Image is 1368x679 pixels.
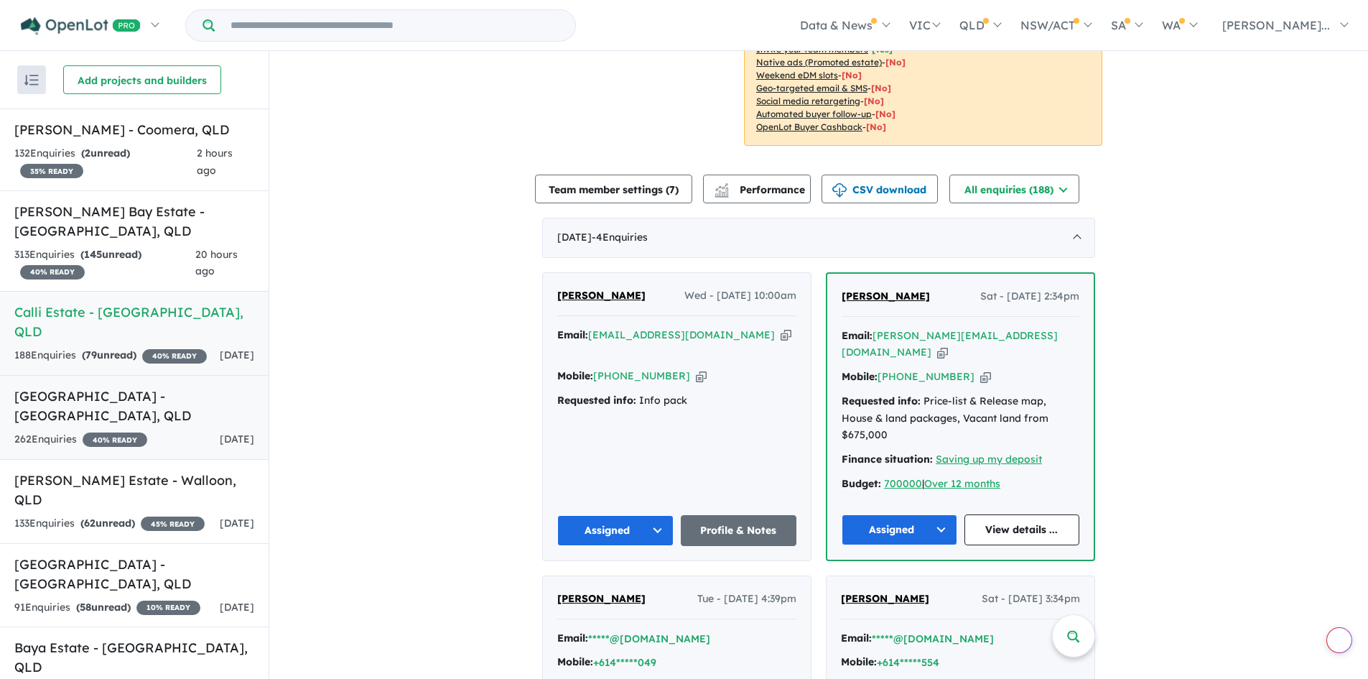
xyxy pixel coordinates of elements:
[756,83,867,93] u: Geo-targeted email & SMS
[842,290,930,302] span: [PERSON_NAME]
[557,632,588,645] strong: Email:
[14,145,197,180] div: 132 Enquir ies
[756,108,872,119] u: Automated buyer follow-up
[715,188,729,197] img: bar-chart.svg
[220,348,254,361] span: [DATE]
[14,515,205,532] div: 133 Enquir ies
[842,370,878,383] strong: Mobile:
[542,218,1095,258] div: [DATE]
[982,591,1080,608] span: Sat - [DATE] 3:34pm
[936,453,1042,466] a: Saving up my deposit
[14,555,254,593] h5: [GEOGRAPHIC_DATA] - [GEOGRAPHIC_DATA] , QLD
[832,183,847,198] img: download icon
[885,57,906,68] span: [No]
[842,477,881,490] strong: Budget:
[669,183,675,196] span: 7
[197,147,233,177] span: 2 hours ago
[588,328,775,341] a: [EMAIL_ADDRESS][DOMAIN_NAME]
[592,231,648,244] span: - 4 Enquir ies
[842,329,1058,359] a: [PERSON_NAME][EMAIL_ADDRESS][DOMAIN_NAME]
[842,329,873,342] strong: Email:
[842,288,930,305] a: [PERSON_NAME]
[84,517,96,530] span: 62
[697,591,796,608] span: Tue - [DATE] 4:39pm
[63,65,221,94] button: Add projects and builders
[557,515,674,546] button: Assigned
[80,248,141,261] strong: ( unread)
[871,83,891,93] span: [No]
[195,248,238,278] span: 20 hours ago
[756,44,868,55] u: Invite your team members
[842,476,1079,493] div: |
[81,147,130,160] strong: ( unread)
[756,57,882,68] u: Native ads (Promoted estate)
[14,431,147,448] div: 262 Enquir ies
[20,265,85,280] span: 40 % READY
[85,348,97,361] span: 79
[964,514,1080,545] a: View details ...
[220,601,254,614] span: [DATE]
[14,120,254,139] h5: [PERSON_NAME] - Coomera , QLD
[756,121,862,132] u: OpenLot Buyer Cashback
[715,183,728,191] img: line-chart.svg
[1222,18,1330,32] span: [PERSON_NAME]...
[841,632,872,645] strong: Email:
[937,345,948,360] button: Copy
[218,10,572,41] input: Try estate name, suburb, builder or developer
[949,175,1079,203] button: All enquiries (188)
[841,655,877,668] strong: Mobile:
[535,175,692,203] button: Team member settings (7)
[841,592,929,605] span: [PERSON_NAME]
[220,433,254,445] span: [DATE]
[24,75,39,86] img: sort.svg
[141,517,205,531] span: 45 % READY
[842,514,957,545] button: Assigned
[717,183,805,196] span: Performance
[80,601,91,614] span: 58
[136,601,200,615] span: 10 % READY
[557,591,646,608] a: [PERSON_NAME]
[557,287,646,305] a: [PERSON_NAME]
[842,453,933,466] strong: Finance situation:
[924,477,1000,490] a: Over 12 months
[878,370,974,383] a: [PHONE_NUMBER]
[21,17,141,35] img: Openlot PRO Logo White
[696,369,707,384] button: Copy
[980,288,1079,305] span: Sat - [DATE] 2:34pm
[781,328,791,343] button: Copy
[884,477,922,490] a: 700000
[557,328,588,341] strong: Email:
[82,348,136,361] strong: ( unread)
[220,517,254,530] span: [DATE]
[14,471,254,509] h5: [PERSON_NAME] Estate - Walloon , QLD
[85,147,90,160] span: 2
[557,289,646,302] span: [PERSON_NAME]
[980,369,991,384] button: Copy
[866,121,886,132] span: [No]
[681,515,797,546] a: Profile & Notes
[14,387,254,425] h5: [GEOGRAPHIC_DATA] - [GEOGRAPHIC_DATA] , QLD
[14,246,195,281] div: 313 Enquir ies
[557,392,796,410] div: Info pack
[14,638,254,677] h5: Baya Estate - [GEOGRAPHIC_DATA] , QLD
[14,347,207,364] div: 188 Enquir ies
[76,601,131,614] strong: ( unread)
[557,369,593,382] strong: Mobile:
[593,369,690,382] a: [PHONE_NUMBER]
[756,96,860,106] u: Social media retargeting
[557,394,636,407] strong: Requested info:
[80,517,135,530] strong: ( unread)
[756,70,838,80] u: Weekend eDM slots
[142,349,207,364] span: 40 % READY
[864,96,884,106] span: [No]
[872,44,893,55] span: [ Yes ]
[822,175,938,203] button: CSV download
[14,302,254,341] h5: Calli Estate - [GEOGRAPHIC_DATA] , QLD
[841,591,929,608] a: [PERSON_NAME]
[703,175,811,203] button: Performance
[557,592,646,605] span: [PERSON_NAME]
[684,287,796,305] span: Wed - [DATE] 10:00am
